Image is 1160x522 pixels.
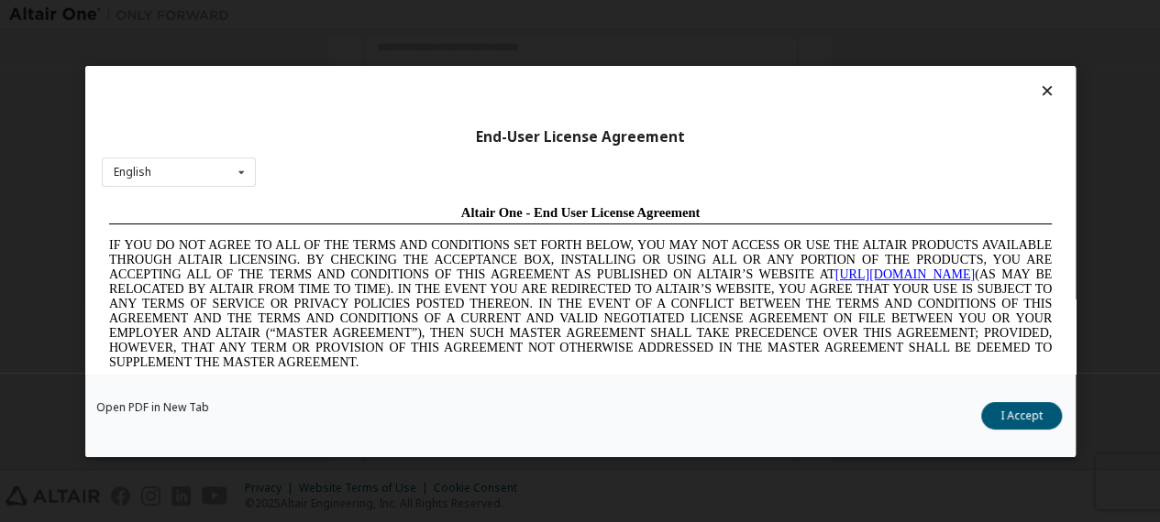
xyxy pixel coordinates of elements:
a: [URL][DOMAIN_NAME] [734,70,873,83]
span: Altair One - End User License Agreement [359,7,599,22]
a: Open PDF in New Tab [96,402,209,413]
button: I Accept [981,402,1062,430]
span: IF YOU DO NOT AGREE TO ALL OF THE TERMS AND CONDITIONS SET FORTH BELOW, YOU MAY NOT ACCESS OR USE... [7,40,950,171]
div: English [114,167,151,178]
div: End-User License Agreement [102,127,1059,146]
span: Lore Ipsumd Sit Ame Cons Adipisc Elitseddo (“Eiusmodte”) in utlabor Etdolo Magnaaliqua Eni. (“Adm... [7,187,950,318]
